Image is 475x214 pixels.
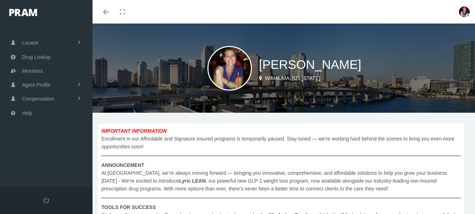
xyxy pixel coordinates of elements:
[259,57,361,71] span: [PERSON_NAME]
[9,9,37,16] img: PRAM_20_x_78.png
[207,46,252,91] img: S_Profile_Picture_3041.jpg
[101,204,156,210] b: TOOLS FOR SUCCESS
[22,92,54,106] span: Compensation
[22,78,51,92] span: Agent Profile
[101,162,144,168] b: ANNOUNCEMENT
[179,178,206,184] b: Lyric LEAN
[22,36,39,50] span: Locator
[22,106,32,120] span: Help
[265,75,320,81] span: Wimauma, [US_STATE]
[101,128,167,134] b: IMPORTANT INFORMATION
[22,64,43,78] span: Members
[459,6,470,17] img: S_Profile_Picture_3041.jpg
[22,50,51,64] span: Drug Lookup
